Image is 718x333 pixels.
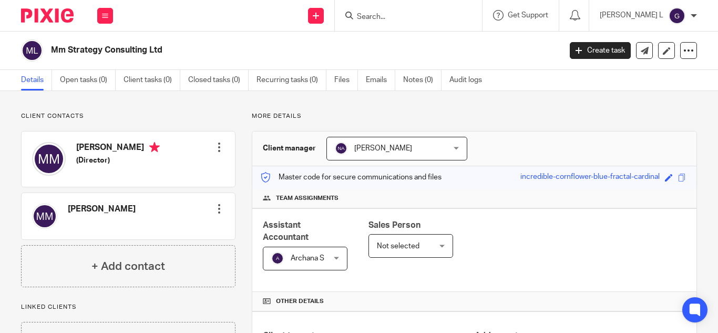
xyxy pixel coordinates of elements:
[291,255,324,262] span: Archana S
[669,7,685,24] img: svg%3E
[32,142,66,176] img: svg%3E
[21,70,52,90] a: Details
[263,221,309,241] span: Assistant Accountant
[263,143,316,154] h3: Client manager
[257,70,326,90] a: Recurring tasks (0)
[403,70,442,90] a: Notes (0)
[21,303,235,311] p: Linked clients
[356,13,450,22] input: Search
[68,204,136,215] h4: [PERSON_NAME]
[449,70,490,90] a: Audit logs
[51,45,454,56] h2: Mm Strategy Consulting Ltd
[520,171,660,184] div: incredible-cornflower-blue-fractal-cardinal
[60,70,116,90] a: Open tasks (0)
[276,297,324,306] span: Other details
[21,112,235,120] p: Client contacts
[91,258,165,275] h4: + Add contact
[354,145,412,152] span: [PERSON_NAME]
[570,42,631,59] a: Create task
[21,8,74,23] img: Pixie
[368,221,420,229] span: Sales Person
[260,172,442,183] p: Master code for secure communications and files
[21,39,43,62] img: svg%3E
[149,142,160,153] i: Primary
[124,70,180,90] a: Client tasks (0)
[335,142,347,155] img: svg%3E
[252,112,697,120] p: More details
[32,204,57,229] img: svg%3E
[76,155,160,166] h5: (Director)
[377,243,419,250] span: Not selected
[276,194,339,203] span: Team assignments
[366,70,395,90] a: Emails
[271,252,284,265] img: svg%3E
[188,70,249,90] a: Closed tasks (0)
[76,142,160,155] h4: [PERSON_NAME]
[334,70,358,90] a: Files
